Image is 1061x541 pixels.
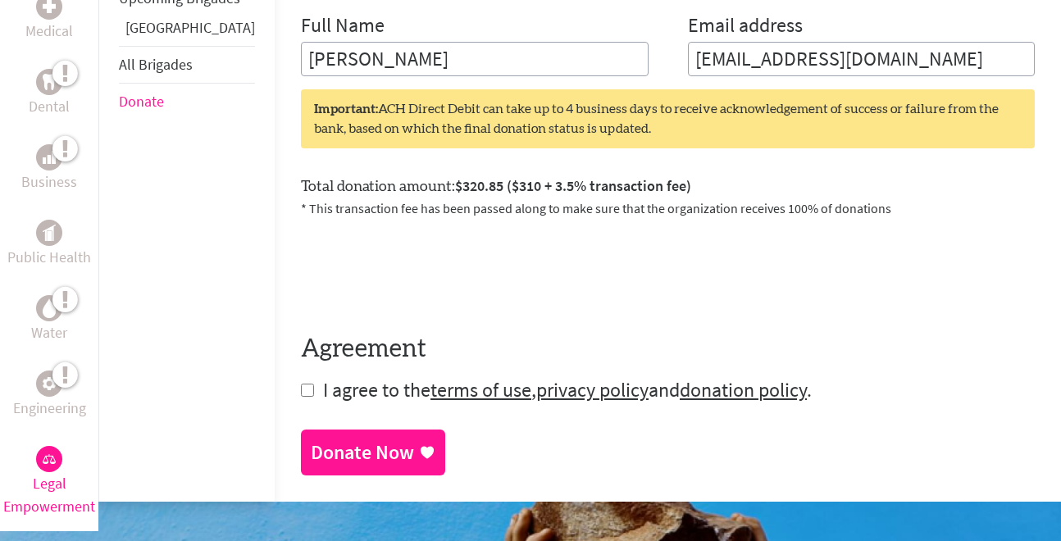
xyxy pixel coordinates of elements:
[119,84,255,120] li: Donate
[25,20,73,43] p: Medical
[301,334,1035,364] h4: Agreement
[29,95,70,118] p: Dental
[119,16,255,46] li: Greece
[688,12,803,42] label: Email address
[43,151,56,164] img: Business
[7,246,91,269] p: Public Health
[21,144,77,193] a: BusinessBusiness
[301,89,1035,148] div: ACH Direct Debit can take up to 4 business days to receive acknowledgement of success or failure ...
[13,371,86,420] a: EngineeringEngineering
[43,454,56,464] img: Legal Empowerment
[323,377,812,402] span: I agree to the , and .
[301,238,550,302] iframe: To enrich screen reader interactions, please activate Accessibility in Grammarly extension settings
[3,446,95,518] a: Legal EmpowermentLegal Empowerment
[36,371,62,397] div: Engineering
[680,377,807,402] a: donation policy
[119,46,255,84] li: All Brigades
[3,472,95,518] p: Legal Empowerment
[301,42,649,76] input: Enter Full Name
[301,198,1035,218] p: * This transaction fee has been passed along to make sure that the organization receives 100% of ...
[36,220,62,246] div: Public Health
[688,42,1036,76] input: Your Email
[36,69,62,95] div: Dental
[301,12,385,42] label: Full Name
[43,377,56,390] img: Engineering
[125,18,255,37] a: [GEOGRAPHIC_DATA]
[36,144,62,170] div: Business
[119,92,164,111] a: Donate
[311,439,414,466] div: Donate Now
[36,295,62,321] div: Water
[31,295,67,344] a: WaterWater
[43,75,56,90] img: Dental
[536,377,649,402] a: privacy policy
[31,321,67,344] p: Water
[21,170,77,193] p: Business
[43,225,56,241] img: Public Health
[13,397,86,420] p: Engineering
[301,175,691,198] label: Total donation amount:
[43,299,56,318] img: Water
[119,55,193,74] a: All Brigades
[455,176,691,195] span: $320.85 ($310 + 3.5% transaction fee)
[36,446,62,472] div: Legal Empowerment
[314,102,378,116] strong: Important:
[301,430,445,475] a: Donate Now
[430,377,531,402] a: terms of use
[7,220,91,269] a: Public HealthPublic Health
[29,69,70,118] a: DentalDental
